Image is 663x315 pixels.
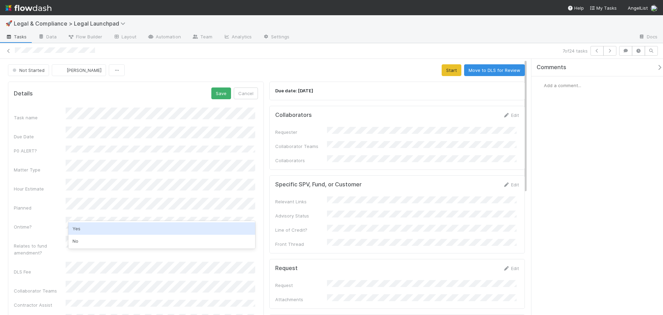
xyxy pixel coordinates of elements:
span: Tasks [6,33,27,40]
div: Ontime? [14,223,66,230]
div: Line of Credit? [275,226,327,233]
img: logo-inverted-e16ddd16eac7371096b0.svg [6,2,51,14]
span: AngelList [628,5,648,11]
div: Contractor Assist [14,302,66,308]
a: Edit [503,182,519,187]
span: 🚀 [6,20,12,26]
button: Save [211,87,231,99]
div: Task name [14,114,66,121]
img: avatar_ba76ddef-3fd0-4be4-9bc3-126ad567fcd5.png [537,82,544,89]
span: Legal & Compliance > Legal Launchpad [14,20,129,27]
a: Flow Builder [62,32,108,43]
button: [PERSON_NAME] [52,64,106,76]
div: Yes [68,222,255,235]
div: Planned [14,204,66,211]
a: Automation [142,32,186,43]
span: Add a comment... [544,83,581,88]
a: Docs [633,32,663,43]
h5: Collaborators [275,112,312,119]
a: Edit [503,266,519,271]
a: Team [186,32,218,43]
span: My Tasks [589,5,617,11]
span: Comments [537,64,566,71]
a: Settings [257,32,295,43]
div: Relates to fund amendment? [14,242,66,256]
div: Request [275,282,327,289]
a: Layout [108,32,142,43]
h5: Request [275,265,298,272]
div: Matter Type [14,166,66,173]
a: My Tasks [589,4,617,11]
div: Due Date [14,133,66,140]
div: Advisory Status [275,212,327,219]
div: Collaborator Teams [14,287,66,294]
span: Flow Builder [68,33,102,40]
div: No [68,235,255,247]
div: Attachments [275,296,327,303]
strong: Due date: [DATE] [275,88,313,93]
span: [PERSON_NAME] [67,67,102,73]
div: Collaborator Teams [275,143,327,150]
button: Move to DLS for Review [464,64,525,76]
button: Not Started [8,64,49,76]
img: avatar_ba76ddef-3fd0-4be4-9bc3-126ad567fcd5.png [651,5,657,12]
h5: Details [14,90,33,97]
div: Help [567,4,584,11]
div: Front Thread [275,241,327,248]
button: Cancel [234,87,258,99]
img: avatar_ba76ddef-3fd0-4be4-9bc3-126ad567fcd5.png [58,67,65,74]
div: Collaborators [275,157,327,164]
a: Edit [503,112,519,118]
a: Analytics [218,32,257,43]
span: Not Started [11,67,45,73]
div: P0 ALERT? [14,147,66,154]
div: Requester [275,129,327,136]
div: Relevant Links [275,198,327,205]
button: Start [442,64,461,76]
h5: Specific SPV, Fund, or Customer [275,181,362,188]
div: DLS Fee [14,268,66,275]
div: Hour Estimate [14,185,66,192]
a: Data [32,32,62,43]
span: 7 of 24 tasks [563,47,588,54]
